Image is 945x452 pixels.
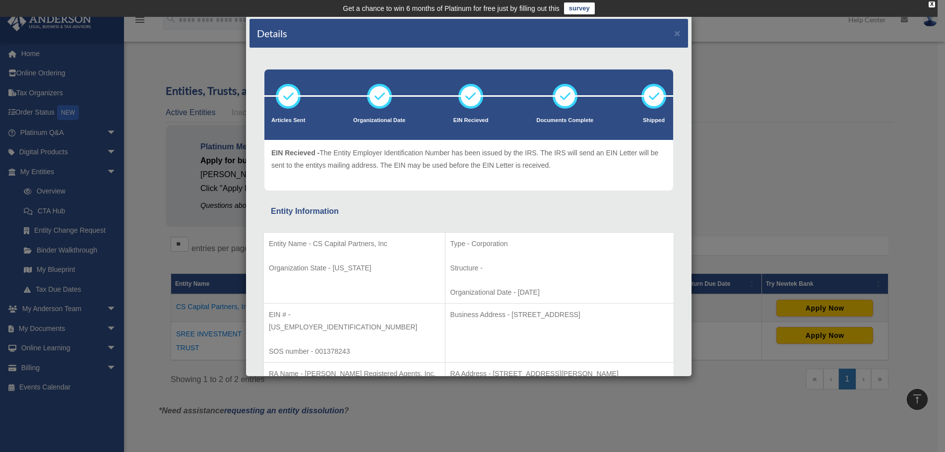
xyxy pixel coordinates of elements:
[271,116,305,126] p: Articles Sent
[450,238,669,250] p: Type - Corporation
[269,309,440,333] p: EIN # - [US_EMPLOYER_IDENTIFICATION_NUMBER]
[453,116,489,126] p: EIN Recieved
[641,116,666,126] p: Shipped
[269,238,440,250] p: Entity Name - CS Capital Partners, Inc
[269,368,440,380] p: RA Name - [PERSON_NAME] Registered Agents, Inc.
[269,345,440,358] p: SOS number - 001378243
[257,26,287,40] h4: Details
[536,116,593,126] p: Documents Complete
[450,262,669,274] p: Structure -
[269,262,440,274] p: Organization State - [US_STATE]
[450,368,669,392] p: RA Address - [STREET_ADDRESS][PERSON_NAME][PERSON_NAME]
[353,116,405,126] p: Organizational Date
[450,286,669,299] p: Organizational Date - [DATE]
[929,1,935,7] div: close
[271,149,319,157] span: EIN Recieved -
[674,28,681,38] button: ×
[564,2,595,14] a: survey
[271,204,667,218] div: Entity Information
[450,309,669,321] p: Business Address - [STREET_ADDRESS]
[271,147,666,171] p: The Entity Employer Identification Number has been issued by the IRS. The IRS will send an EIN Le...
[343,2,560,14] div: Get a chance to win 6 months of Platinum for free just by filling out this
